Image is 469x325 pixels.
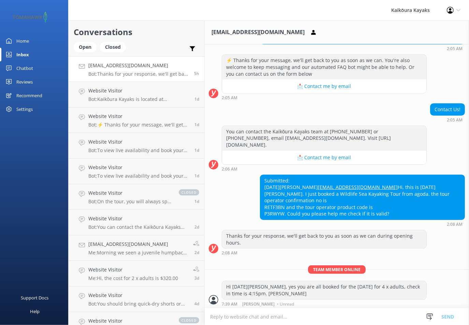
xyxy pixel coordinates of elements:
[69,235,204,261] a: [EMAIL_ADDRESS][DOMAIN_NAME]Me:Morning we seen a juvenile humpback whale [DATE]:)2d
[69,56,204,82] a: [EMAIL_ADDRESS][DOMAIN_NAME]Bot:Thanks for your response, we'll get back to you as soon as we can...
[69,107,204,133] a: Website VisitorBot:⚡ Thanks for your message, we'll get back to you as soon as we can. You're als...
[16,61,33,75] div: Chatbot
[88,138,189,146] h4: Website Visitor
[222,251,237,255] strong: 2:08 AM
[21,291,49,305] div: Support Docs
[88,147,189,153] p: Bot: To view live availability and book your tour, please visit [URL][DOMAIN_NAME].
[277,302,294,306] span: • Unread
[88,113,189,120] h4: Website Visitor
[308,265,366,274] span: Team member online
[430,117,465,122] div: Sep 26 2025 02:05am (UTC +12:00) Pacific/Auckland
[16,75,33,89] div: Reviews
[260,222,465,226] div: Sep 26 2025 02:08am (UTC +12:00) Pacific/Auckland
[88,240,188,248] h4: [EMAIL_ADDRESS][DOMAIN_NAME]
[74,43,100,50] a: Open
[222,230,426,248] div: Thanks for your response, we'll get back to you as soon as we can during opening hours.
[69,261,204,286] a: Website VisitorMe:Hi, the cost for 2 x adults is $320.003d
[211,28,305,37] h3: [EMAIL_ADDRESS][DOMAIN_NAME]
[16,102,33,116] div: Settings
[242,302,275,306] span: [PERSON_NAME]
[88,189,172,197] h4: Website Visitor
[69,184,204,210] a: Website VisitorBot:On the tour, you will always spot NZ Fur Seals. There’s also a chance to encou...
[222,79,426,93] button: 📩 Contact me by email
[194,275,199,281] span: Sep 22 2025 09:19am (UTC +12:00) Pacific/Auckland
[88,87,189,94] h4: Website Visitor
[88,292,189,299] h4: Website Visitor
[88,173,189,179] p: Bot: To view live availability and book your tour, please visit [URL][DOMAIN_NAME].
[10,12,49,23] img: 2-1647550015.png
[194,250,199,255] span: Sep 23 2025 08:11am (UTC +12:00) Pacific/Auckland
[88,301,189,307] p: Bot: You should bring quick-dry shorts or light pants, a light quick-dry or activewear top, sungl...
[194,122,199,128] span: Sep 24 2025 06:14pm (UTC +12:00) Pacific/Auckland
[194,147,199,153] span: Sep 24 2025 01:43pm (UTC +12:00) Pacific/Auckland
[194,96,199,102] span: Sep 25 2025 02:11am (UTC +12:00) Pacific/Auckland
[69,159,204,184] a: Website VisitorBot:To view live availability and book your tour, please visit [URL][DOMAIN_NAME].1d
[69,286,204,312] a: Website VisitorBot:You should bring quick-dry shorts or light pants, a light quick-dry or activew...
[447,47,463,51] strong: 2:05 AM
[222,167,237,171] strong: 2:06 AM
[260,46,465,51] div: Sep 26 2025 02:05am (UTC +12:00) Pacific/Auckland
[88,215,189,222] h4: Website Visitor
[194,301,199,307] span: Sep 21 2025 07:25pm (UTC +12:00) Pacific/Auckland
[222,250,427,255] div: Sep 26 2025 02:08am (UTC +12:00) Pacific/Auckland
[179,189,199,195] span: closed
[88,266,178,274] h4: Website Visitor
[194,173,199,179] span: Sep 24 2025 01:40pm (UTC +12:00) Pacific/Auckland
[222,302,237,306] strong: 7:39 AM
[88,96,189,102] p: Bot: Kaikōura Kayaks is located at [STREET_ADDRESS]. For directions, you can click on this link: ...
[179,317,199,323] span: closed
[447,118,463,122] strong: 2:05 AM
[16,48,29,61] div: Inbox
[74,26,199,39] h2: Conversations
[88,164,189,171] h4: Website Visitor
[100,42,126,52] div: Closed
[260,175,465,220] div: Submitted: [DATE][PERSON_NAME] Hi, this is [DATE][PERSON_NAME]. I just booked a Wildlife Sea Kaya...
[222,281,426,299] div: Hi [DATE][PERSON_NAME], yes you are all booked for the [DATE] for 4 x adults, check in time is 4:...
[88,122,189,128] p: Bot: ⚡ Thanks for your message, we'll get back to you as soon as we can. You're also welcome to k...
[88,250,188,256] p: Me: Morning we seen a juvenile humpback whale [DATE]:)
[88,198,172,205] p: Bot: On the tour, you will always spot NZ Fur Seals. There’s also a chance to encounter [PERSON_N...
[222,301,427,306] div: Sep 26 2025 07:39am (UTC +12:00) Pacific/Auckland
[69,82,204,107] a: Website VisitorBot:Kaikōura Kayaks is located at [STREET_ADDRESS]. For directions, you can click ...
[430,104,465,115] div: Contact Us!
[222,151,426,164] button: 📩 Contact me by email
[194,71,199,76] span: Sep 26 2025 02:08am (UTC +12:00) Pacific/Auckland
[88,62,189,69] h4: [EMAIL_ADDRESS][DOMAIN_NAME]
[74,42,97,52] div: Open
[222,126,426,151] div: You can contact the Kaikōura Kayaks team at [PHONE_NUMBER] or [PHONE_NUMBER], email [EMAIL_ADDRES...
[88,275,178,281] p: Me: Hi, the cost for 2 x adults is $320.00
[222,55,426,79] div: ⚡ Thanks for your message, we'll get back to you as soon as we can. You're also welcome to keep m...
[88,224,189,230] p: Bot: You can contact the Kaikōura Kayaks team at [PHONE_NUMBER] or [PHONE_NUMBER], or email them ...
[100,43,129,50] a: Closed
[222,166,427,171] div: Sep 26 2025 02:06am (UTC +12:00) Pacific/Auckland
[318,184,398,190] a: [EMAIL_ADDRESS][DOMAIN_NAME]
[88,317,172,325] h4: Website Visitor
[447,222,463,226] strong: 2:08 AM
[222,95,427,100] div: Sep 26 2025 02:05am (UTC +12:00) Pacific/Auckland
[30,305,40,318] div: Help
[194,224,199,230] span: Sep 23 2025 10:24pm (UTC +12:00) Pacific/Auckland
[194,198,199,204] span: Sep 24 2025 09:25am (UTC +12:00) Pacific/Auckland
[69,210,204,235] a: Website VisitorBot:You can contact the Kaikōura Kayaks team at [PHONE_NUMBER] or [PHONE_NUMBER], ...
[16,34,29,48] div: Home
[222,96,237,100] strong: 2:05 AM
[88,71,189,77] p: Bot: Thanks for your response, we'll get back to you as soon as we can during opening hours.
[16,89,42,102] div: Recommend
[69,133,204,159] a: Website VisitorBot:To view live availability and book your tour, please visit [URL][DOMAIN_NAME].1d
